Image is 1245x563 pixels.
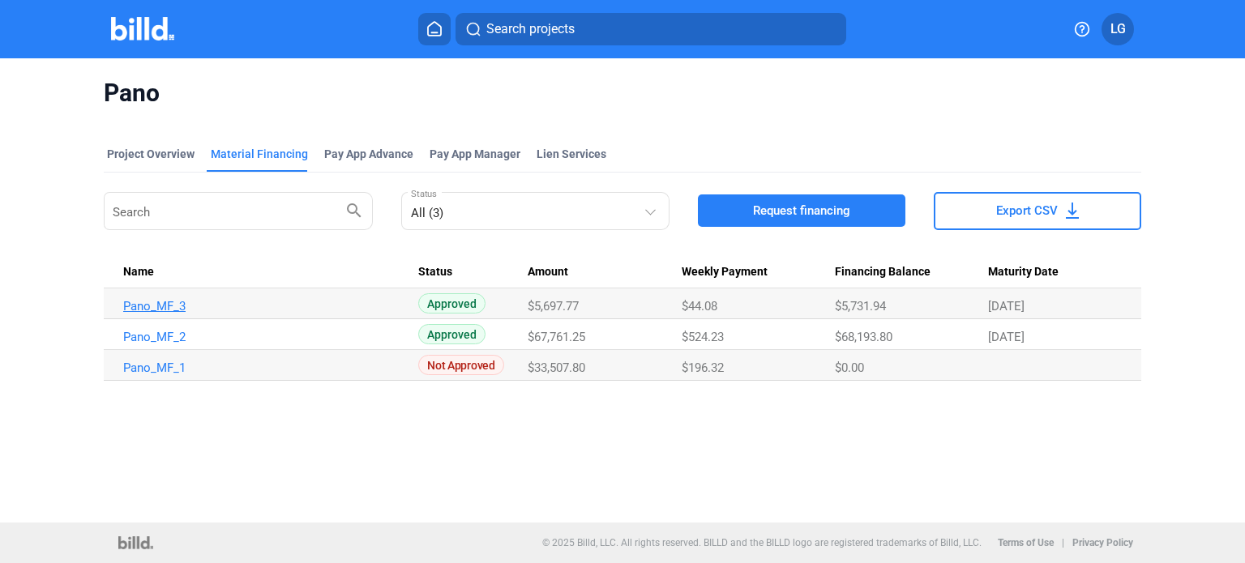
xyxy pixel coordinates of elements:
div: Amount [528,265,681,279]
span: $44.08 [682,299,717,313]
div: Financing Balance [835,265,988,279]
mat-icon: search [344,200,364,220]
button: LG [1102,13,1134,45]
span: Not Approved [418,355,503,375]
span: Maturity Date [988,265,1059,279]
span: $5,697.77 [528,299,579,313]
span: $68,193.80 [835,330,892,344]
div: Lien Services [537,146,606,162]
span: $67,761.25 [528,330,585,344]
a: Pano_MF_3 [123,299,404,313]
span: Name [123,265,154,279]
span: Amount [528,265,568,279]
div: Pay App Advance [324,146,413,162]
span: Financing Balance [835,265,931,279]
span: $5,731.94 [835,299,886,313]
span: Export CSV [996,203,1058,219]
b: Terms of Use [998,537,1054,548]
div: Weekly Payment [682,265,835,279]
img: logo [118,536,153,549]
b: Privacy Policy [1072,537,1133,548]
button: Search projects [456,13,846,45]
span: Approved [418,293,486,313]
span: Status [418,265,452,279]
div: Maturity Date [988,265,1122,279]
p: © 2025 Billd, LLC. All rights reserved. BILLD and the BILLD logo are registered trademarks of Bil... [542,537,982,548]
div: Name [123,265,418,279]
div: Material Financing [211,146,308,162]
span: Pano [104,78,1141,109]
span: Weekly Payment [682,265,768,279]
span: $196.32 [682,360,724,375]
span: [DATE] [988,330,1025,344]
img: Billd Company Logo [111,17,175,41]
span: Approved [418,324,486,344]
span: Search projects [486,19,575,39]
button: Export CSV [934,192,1141,230]
span: $524.23 [682,330,724,344]
span: Pay App Manager [430,146,520,162]
mat-select-trigger: All (3) [411,206,443,220]
span: $33,507.80 [528,360,585,375]
a: Pano_MF_1 [123,360,404,375]
button: Request financing [698,194,905,227]
span: LG [1110,19,1126,39]
div: Status [418,265,528,279]
span: Request financing [753,203,850,219]
span: $0.00 [835,360,864,375]
p: | [1062,537,1064,548]
a: Pano_MF_2 [123,330,404,344]
span: [DATE] [988,299,1025,313]
div: Project Overview [107,146,195,162]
